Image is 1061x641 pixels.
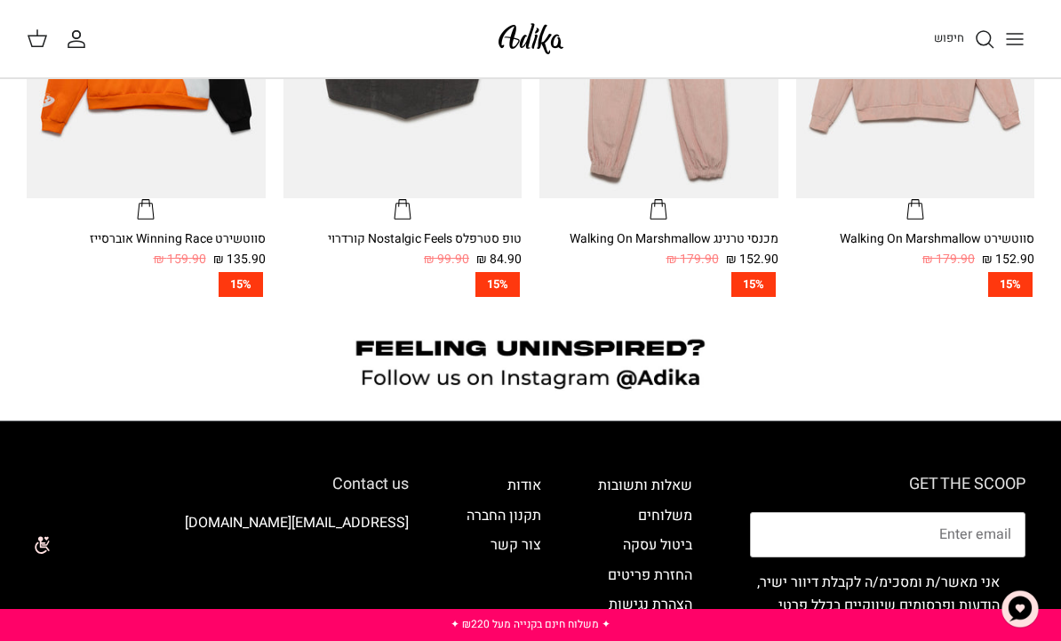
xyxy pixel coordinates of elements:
[451,616,610,632] a: ✦ משלוח חינם בקנייה מעל ₪220 ✦
[507,475,541,496] a: אודות
[796,272,1035,298] a: 15%
[36,475,409,494] h6: Contact us
[27,229,266,249] div: סווטשירט Winning Race אוברסייז
[476,250,522,269] span: 84.90 ₪
[27,272,266,298] a: 15%
[666,250,719,269] span: 179.90 ₪
[922,250,975,269] span: 179.90 ₪
[283,229,523,249] div: טופ סטרפלס Nostalgic Feels קורדרוי
[750,512,1025,558] input: Email
[638,505,692,526] a: משלוחים
[609,594,692,615] a: הצהרת נגישות
[467,505,541,526] a: תקנון החברה
[995,20,1034,59] button: Toggle menu
[726,250,778,269] span: 152.90 ₪
[993,582,1047,636] button: צ'אט
[283,229,523,269] a: טופ סטרפלס Nostalgic Feels קורדרוי 84.90 ₪ 99.90 ₪
[539,229,778,269] a: מכנסי טרנינג Walking On Marshmallow 152.90 ₪ 179.90 ₪
[934,29,964,46] span: חיפוש
[982,250,1034,269] span: 152.90 ₪
[796,229,1035,269] a: סווטשירט Walking On Marshmallow 152.90 ₪ 179.90 ₪
[539,229,778,249] div: מכנסי טרנינג Walking On Marshmallow
[491,534,541,556] a: צור קשר
[219,272,263,298] span: 15%
[66,28,94,50] a: החשבון שלי
[796,229,1035,249] div: סווטשירט Walking On Marshmallow
[283,272,523,298] a: 15%
[213,250,266,269] span: 135.90 ₪
[623,534,692,556] a: ביטול עסקה
[424,250,469,269] span: 99.90 ₪
[185,512,409,533] a: [EMAIL_ADDRESS][DOMAIN_NAME]
[493,18,569,60] img: Adika IL
[539,272,778,298] a: 15%
[154,250,206,269] span: 159.90 ₪
[27,229,266,269] a: סווטשירט Winning Race אוברסייז 135.90 ₪ 159.90 ₪
[475,272,520,298] span: 15%
[750,475,1025,494] h6: GET THE SCOOP
[988,272,1033,298] span: 15%
[13,520,62,569] img: accessibility_icon02.svg
[598,475,692,496] a: שאלות ותשובות
[934,28,995,50] a: חיפוש
[731,272,776,298] span: 15%
[608,565,692,586] a: החזרת פריטים
[360,561,409,584] img: Adika IL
